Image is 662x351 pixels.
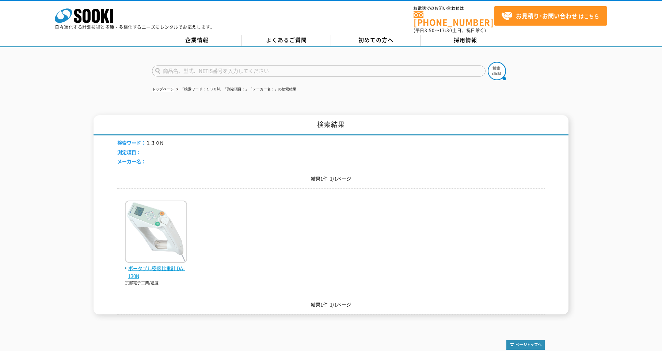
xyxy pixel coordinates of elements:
[494,6,607,26] a: お見積り･お問い合わせはこちら
[125,257,187,280] a: ポータブル密度比重計 DA-130N
[55,25,215,29] p: 日々進化する計測技術と多種・多様化するニーズにレンタルでお応えします。
[125,280,187,286] p: 京都電子工業/温度
[358,36,393,44] span: 初めての方へ
[501,11,599,22] span: はこちら
[117,139,163,147] li: １３０N
[117,175,545,183] p: 結果1件 1/1ページ
[439,27,452,34] span: 17:30
[125,265,187,280] span: ポータブル密度比重計 DA-130N
[421,35,510,46] a: 採用情報
[152,35,241,46] a: 企業情報
[506,340,545,350] img: トップページへ
[516,11,577,20] strong: お見積り･お問い合わせ
[331,35,421,46] a: 初めての方へ
[414,11,494,26] a: [PHONE_NUMBER]
[175,86,296,93] li: 「検索ワード：１３０N」「測定項目：」「メーカー名：」の検索結果
[414,27,486,34] span: (平日 ～ 土日、祝日除く)
[414,6,494,11] span: お電話でのお問い合わせは
[117,301,545,309] p: 結果1件 1/1ページ
[152,66,486,76] input: 商品名、型式、NETIS番号を入力してください
[241,35,331,46] a: よくあるご質問
[117,139,146,146] span: 検索ワード：
[117,149,141,156] span: 測定項目：
[125,201,187,265] img: DA-130N
[152,87,174,91] a: トップページ
[117,158,146,165] span: メーカー名：
[425,27,435,34] span: 8:50
[94,115,568,135] h1: 検索結果
[488,62,506,80] img: btn_search.png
